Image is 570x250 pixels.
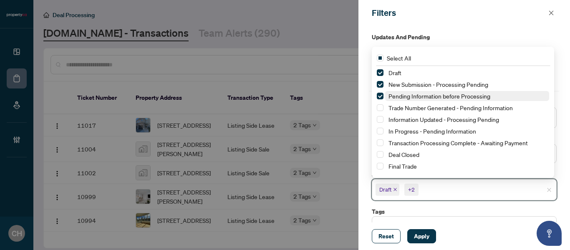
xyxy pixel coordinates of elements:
[393,187,397,192] span: close
[377,93,383,99] span: Select Pending Information before Processing
[377,151,383,158] span: Select Deal Closed
[377,139,383,146] span: Select Transaction Processing Complete - Awaiting Payment
[388,69,401,76] span: Draft
[385,103,549,113] span: Trade Number Generated - Pending Information
[388,151,419,158] span: Deal Closed
[377,116,383,123] span: Select Information Updated - Processing Pending
[388,116,499,123] span: Information Updated - Processing Pending
[388,127,476,135] span: In Progress - Pending Information
[376,184,399,195] span: Draft
[388,81,488,88] span: New Submission - Processing Pending
[377,163,383,169] span: Select Final Trade
[385,114,549,124] span: Information Updated - Processing Pending
[378,230,394,243] span: Reset
[385,149,549,159] span: Deal Closed
[388,104,513,111] span: Trade Number Generated - Pending Information
[372,207,557,216] label: Tags
[414,230,429,243] span: Apply
[377,104,383,111] span: Select Trade Number Generated - Pending Information
[407,229,436,243] button: Apply
[377,69,383,76] span: Select Draft
[379,185,391,194] span: Draft
[377,81,383,88] span: Select New Submission - Processing Pending
[377,128,383,134] span: Select In Progress - Pending Information
[385,126,549,136] span: In Progress - Pending Information
[385,161,549,171] span: Final Trade
[385,173,549,183] span: Deal Fell Through - Pending Information
[388,139,528,146] span: Transaction Processing Complete - Awaiting Payment
[388,92,490,100] span: Pending Information before Processing
[388,162,417,170] span: Final Trade
[548,10,554,16] span: close
[388,174,492,182] span: Deal Fell Through - Pending Information
[372,33,557,42] label: Updates and Pending
[383,53,414,63] span: Select All
[408,185,415,194] div: +2
[547,187,552,192] span: close
[372,7,546,19] div: Filters
[372,229,401,243] button: Reset
[385,79,549,89] span: New Submission - Processing Pending
[385,138,549,148] span: Transaction Processing Complete - Awaiting Payment
[385,68,549,78] span: Draft
[385,91,549,101] span: Pending Information before Processing
[537,221,562,246] button: Open asap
